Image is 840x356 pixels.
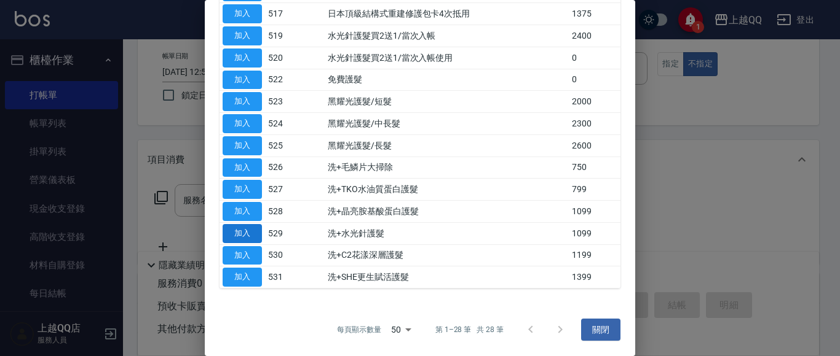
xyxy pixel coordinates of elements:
button: 加入 [223,202,262,221]
td: 免費護髮 [325,69,569,91]
td: 519 [265,25,295,47]
td: 洗+C2花漾深層護髮 [325,244,569,266]
td: 523 [265,91,295,113]
td: 洗+毛鱗片大掃除 [325,157,569,179]
td: 524 [265,113,295,135]
td: 0 [569,69,620,91]
button: 關閉 [581,319,620,341]
button: 加入 [223,4,262,23]
td: 黑耀光護髮/中長髮 [325,113,569,135]
td: 525 [265,134,295,157]
button: 加入 [223,224,262,243]
td: 黑耀光護髮/短髮 [325,91,569,113]
td: 750 [569,157,620,179]
td: 黑耀光護髮/長髮 [325,134,569,157]
td: 531 [265,266,295,288]
td: 2000 [569,91,620,113]
td: 528 [265,201,295,223]
td: 799 [569,179,620,201]
td: 1375 [569,3,620,25]
td: 1099 [569,222,620,244]
td: 洗+水光針護髮 [325,222,569,244]
td: 2400 [569,25,620,47]
td: 2300 [569,113,620,135]
button: 加入 [223,92,262,111]
td: 日本頂級結構式重建修護包卡4次抵用 [325,3,569,25]
td: 水光針護髮買2送1/當次入帳使用 [325,47,569,69]
button: 加入 [223,114,262,133]
td: 洗+SHE更生賦活護髮 [325,266,569,288]
td: 530 [265,244,295,266]
td: 522 [265,69,295,91]
td: 529 [265,222,295,244]
button: 加入 [223,48,262,68]
button: 加入 [223,246,262,265]
p: 每頁顯示數量 [337,324,381,335]
td: 1199 [569,244,620,266]
button: 加入 [223,26,262,45]
p: 第 1–28 筆 共 28 筆 [435,324,504,335]
td: 水光針護髮買2送1/當次入帳 [325,25,569,47]
button: 加入 [223,71,262,90]
td: 0 [569,47,620,69]
button: 加入 [223,268,262,287]
button: 加入 [223,136,262,155]
td: 527 [265,179,295,201]
div: 50 [386,313,416,346]
td: 1399 [569,266,620,288]
td: 洗+晶亮胺基酸蛋白護髮 [325,201,569,223]
td: 526 [265,157,295,179]
td: 517 [265,3,295,25]
button: 加入 [223,180,262,199]
td: 520 [265,47,295,69]
td: 1099 [569,201,620,223]
td: 洗+TKO水油質蛋白護髮 [325,179,569,201]
td: 2600 [569,134,620,157]
button: 加入 [223,158,262,177]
